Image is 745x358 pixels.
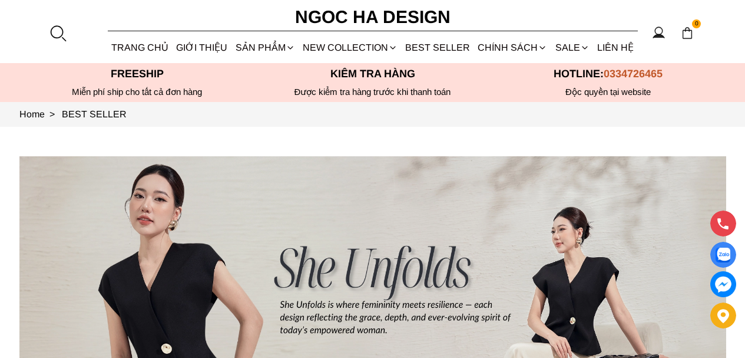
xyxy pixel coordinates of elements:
[19,87,255,97] div: Miễn phí ship cho tất cả đơn hàng
[19,109,62,119] a: Link to Home
[330,68,415,80] font: Kiểm tra hàng
[604,68,663,80] span: 0334726465
[299,32,401,63] a: NEW COLLECTION
[108,32,173,63] a: TRANG CHỦ
[255,87,491,97] p: Được kiểm tra hàng trước khi thanh toán
[231,32,299,63] div: SẢN PHẨM
[716,248,730,262] img: Display image
[62,109,127,119] a: Link to BEST SELLER
[491,87,726,97] h6: Độc quyền tại website
[284,3,461,31] a: Ngoc Ha Design
[491,68,726,80] p: Hotline:
[474,32,551,63] div: Chính sách
[593,32,637,63] a: LIÊN HỆ
[710,271,736,297] a: messenger
[551,32,593,63] a: SALE
[710,242,736,268] a: Display image
[45,109,59,119] span: >
[19,68,255,80] p: Freeship
[173,32,231,63] a: GIỚI THIỆU
[402,32,474,63] a: BEST SELLER
[681,27,694,40] img: img-CART-ICON-ksit0nf1
[692,19,701,29] span: 0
